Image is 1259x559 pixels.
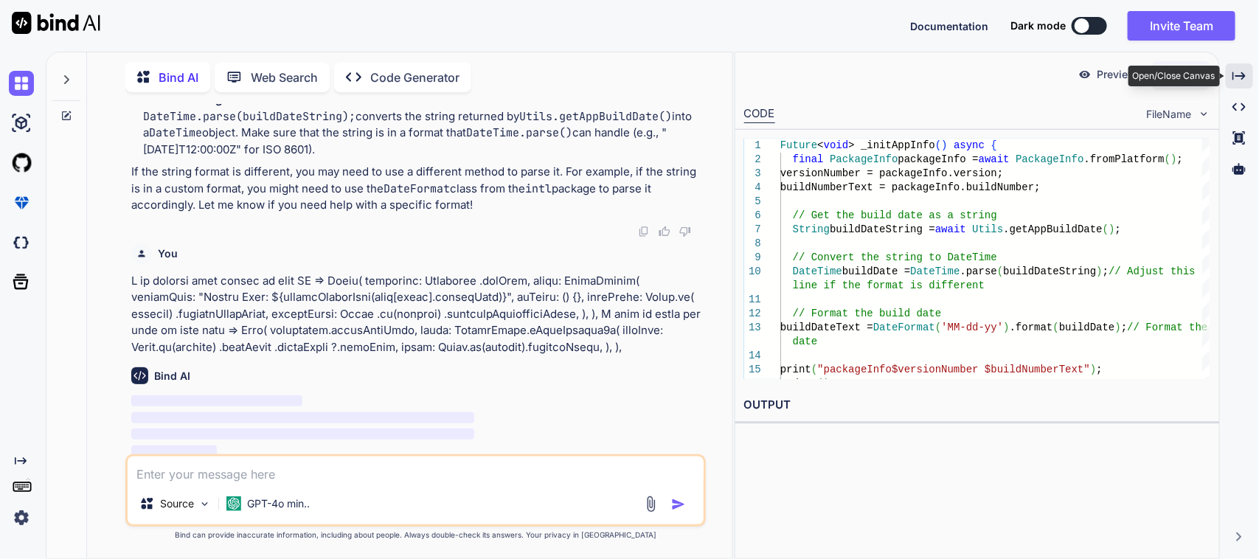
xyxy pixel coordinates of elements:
[811,364,817,375] span: (
[830,378,836,389] span: ;
[780,167,1003,179] span: versionNumber = packageInfo.version;
[1109,223,1114,235] span: )
[9,150,34,176] img: githubLight
[149,125,202,140] code: DateTime
[744,251,761,265] div: 9
[9,190,34,215] img: premium
[1059,322,1115,333] span: buildDate
[1176,153,1182,165] span: ;
[873,322,935,333] span: DateFormat
[1078,68,1092,81] img: preview
[1003,265,1096,277] span: buildDateString
[226,496,241,511] img: GPT-4o mini
[12,12,100,34] img: Bind AI
[1083,153,1164,165] span: .fromPlatform
[780,322,873,333] span: buildDateText =
[131,428,474,440] span: ‌
[131,412,474,423] span: ‌
[1003,322,1009,333] span: )
[125,530,707,541] p: Bind can provide inaccurate information, including about people. Always double-check its answers....
[817,378,823,389] span: (
[131,273,704,356] p: L ip dolorsi amet consec ad elit SE => Doeiu( temporinc: Utlaboree .dolOrem, aliqu: EnimaDminim( ...
[941,322,1003,333] span: 'MM-dd-yy'
[143,91,704,158] li: : The line converts the string returned by into a object. Make sure that the string is in a forma...
[910,20,988,32] span: Documentation
[824,378,830,389] span: )
[793,336,818,347] span: date
[1170,153,1176,165] span: )
[793,153,824,165] span: final
[1114,322,1120,333] span: )
[659,226,670,237] img: like
[744,237,761,251] div: 8
[830,153,898,165] span: PackageInfo
[1103,265,1109,277] span: ;
[780,181,1041,193] span: buildNumberText = packageInfo.buildNumber;
[780,378,817,389] span: update
[1165,153,1170,165] span: (
[9,230,34,255] img: darkCloudIdeIcon
[679,226,691,237] img: dislike
[941,139,947,151] span: )
[744,307,761,321] div: 12
[744,209,761,223] div: 6
[1096,364,1102,375] span: ;
[131,164,704,214] p: If the string format is different, you may need to use a different method to parse it. For exampl...
[1096,265,1102,277] span: )
[642,496,659,513] img: attachment
[143,92,473,124] code: DateTime buildDate = DateTime.parse(buildDateString);
[1052,322,1058,333] span: (
[744,105,775,123] div: CODE
[910,18,988,34] button: Documentation
[972,223,1003,235] span: Utils
[1121,322,1127,333] span: ;
[159,69,198,86] p: Bind AI
[519,109,672,124] code: Utils.getAppBuildDate()
[9,111,34,136] img: ai-studio
[848,139,935,151] span: > _initAppInfo
[1010,18,1066,33] span: Dark mode
[154,369,190,383] h6: Bind AI
[638,226,650,237] img: copy
[744,265,761,279] div: 10
[997,265,1003,277] span: (
[1097,67,1137,82] p: Preview
[251,69,318,86] p: Web Search
[793,308,942,319] span: // Format the build date
[131,395,303,406] span: ‌
[935,223,966,235] span: await
[370,69,459,86] p: Code Generator
[991,139,996,151] span: {
[9,71,34,96] img: chat
[780,364,811,375] span: print
[1128,11,1235,41] button: Invite Team
[817,364,1090,375] span: "packageInfo$versionNumber $buildNumberText"
[744,293,761,307] div: 11
[247,496,310,511] p: GPT-4o min..
[744,139,761,153] div: 1
[1016,153,1083,165] span: PackageInfo
[842,265,910,277] span: buildDate =
[671,497,686,512] img: icon
[744,223,761,237] div: 7
[793,251,997,263] span: // Convert the string to DateTime
[935,322,941,333] span: (
[954,139,985,151] span: async
[1090,364,1096,375] span: )
[898,153,978,165] span: packageInfo =
[910,265,960,277] span: DateTime
[744,195,761,209] div: 5
[158,246,178,261] h6: You
[744,321,761,335] div: 13
[780,139,817,151] span: Future
[935,139,941,151] span: (
[1109,265,1196,277] span: // Adjust this
[793,279,985,291] span: line if the format is different
[793,223,830,235] span: String
[466,125,572,140] code: DateTime.parse()
[384,181,450,196] code: DateFormat
[793,209,997,221] span: // Get the build date as a string
[525,181,552,196] code: intl
[1128,66,1220,86] div: Open/Close Canvas
[1147,107,1192,122] span: FileName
